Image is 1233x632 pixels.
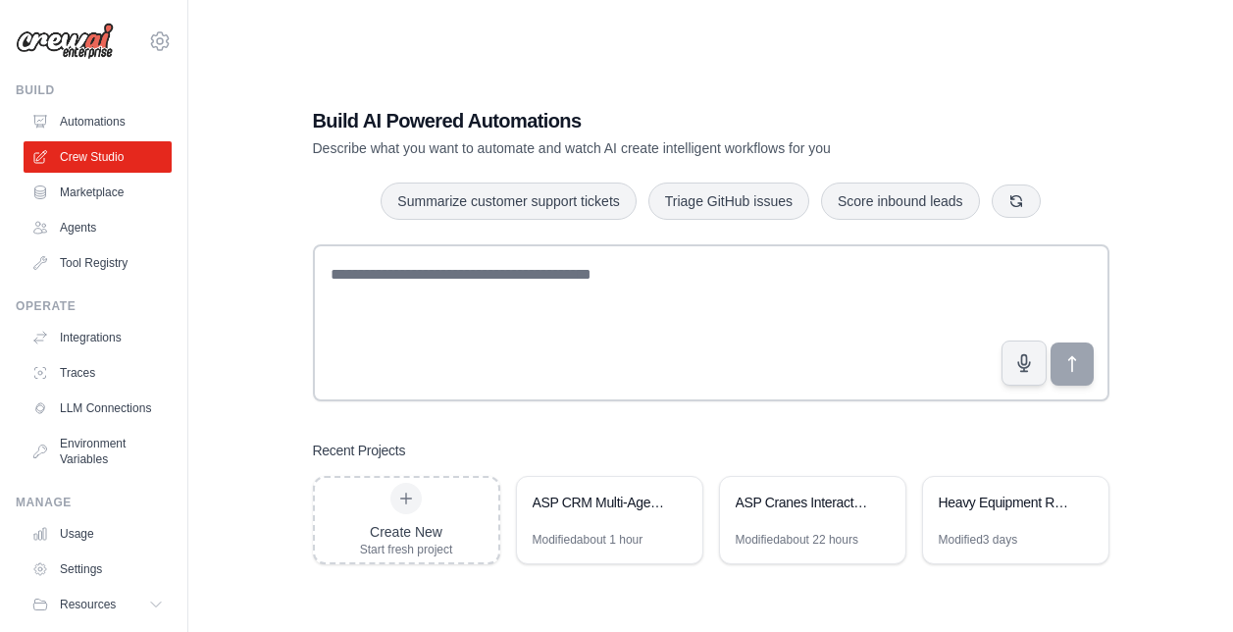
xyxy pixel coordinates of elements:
a: Tool Registry [24,247,172,279]
button: Get new suggestions [992,184,1041,218]
button: Resources [24,589,172,620]
a: Traces [24,357,172,389]
button: Triage GitHub issues [648,183,809,220]
a: Marketplace [24,177,172,208]
a: Settings [24,553,172,585]
div: Start fresh project [360,542,453,557]
button: Score inbound leads [821,183,980,220]
img: Logo [16,23,114,60]
div: Operate [16,298,172,314]
span: Resources [60,597,116,612]
div: Manage [16,495,172,510]
a: Environment Variables [24,428,172,475]
a: Automations [24,106,172,137]
button: Click to speak your automation idea [1002,341,1047,386]
div: Create New [360,522,453,542]
h1: Build AI Powered Automations [313,107,972,134]
div: Modified 3 days [939,532,1018,548]
a: Agents [24,212,172,243]
a: Crew Studio [24,141,172,173]
a: Usage [24,518,172,550]
h3: Recent Projects [313,441,406,460]
a: Integrations [24,322,172,353]
div: ASP CRM Multi-Agent System [533,493,667,512]
div: Build [16,82,172,98]
div: Heavy Equipment Rental Sales Assistant [939,493,1073,512]
div: ASP Cranes Interactive Sales System - Visual Editor Refresh [736,493,870,512]
div: Modified about 1 hour [533,532,643,548]
p: Describe what you want to automate and watch AI create intelligent workflows for you [313,138,972,158]
a: LLM Connections [24,393,172,424]
div: Modified about 22 hours [736,532,858,548]
button: Summarize customer support tickets [381,183,636,220]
